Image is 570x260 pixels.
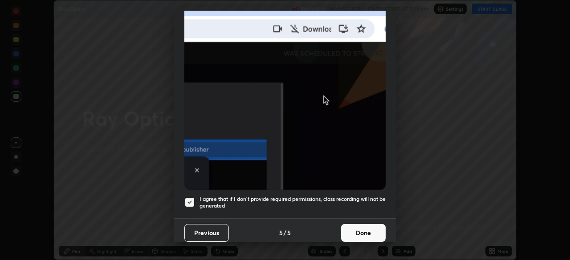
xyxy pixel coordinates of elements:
[184,224,229,242] button: Previous
[279,228,283,237] h4: 5
[341,224,386,242] button: Done
[287,228,291,237] h4: 5
[199,196,386,209] h5: I agree that if I don't provide required permissions, class recording will not be generated
[284,228,286,237] h4: /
